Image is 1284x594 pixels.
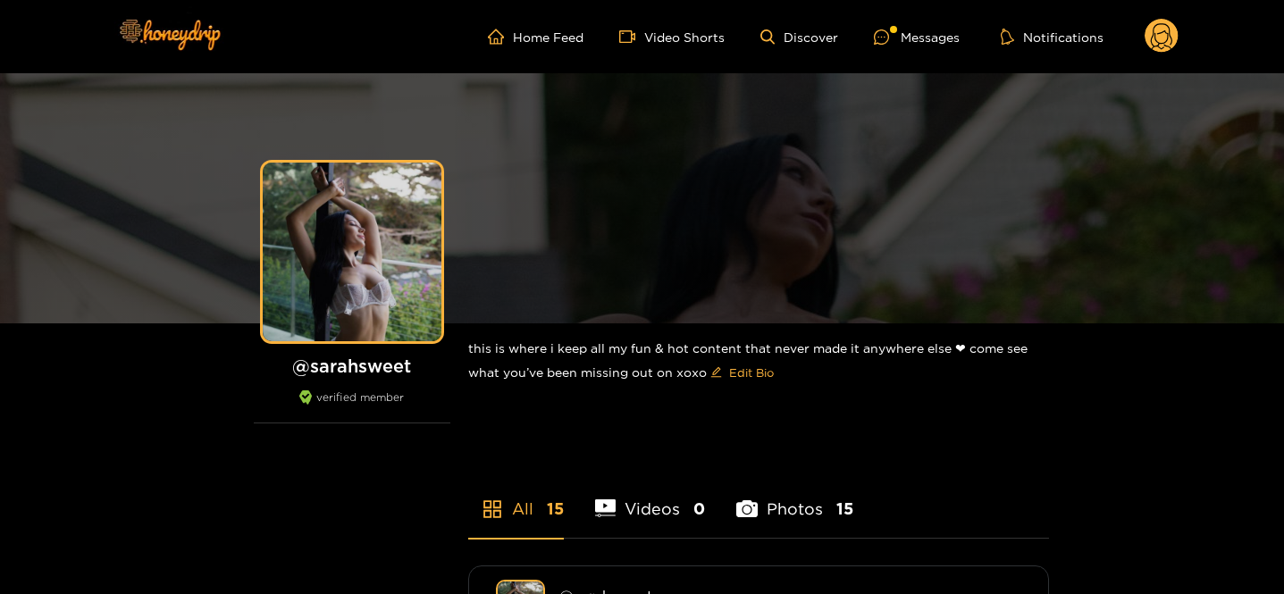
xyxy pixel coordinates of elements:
div: Messages [874,27,960,47]
button: Notifications [995,28,1109,46]
li: Videos [595,457,706,538]
div: verified member [254,390,450,423]
a: Discover [760,29,838,45]
span: video-camera [619,29,644,45]
span: home [488,29,513,45]
span: 15 [547,498,564,520]
span: 15 [836,498,853,520]
a: Video Shorts [619,29,725,45]
li: Photos [736,457,853,538]
span: 0 [693,498,705,520]
span: edit [710,366,722,380]
button: editEdit Bio [707,358,777,387]
a: Home Feed [488,29,583,45]
li: All [468,457,564,538]
div: this is where i keep all my fun & hot content that never made it anywhere else ❤︎︎ come see what ... [468,323,1049,401]
h1: @ sarahsweet [254,355,450,377]
span: Edit Bio [729,364,774,381]
span: appstore [482,498,503,520]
